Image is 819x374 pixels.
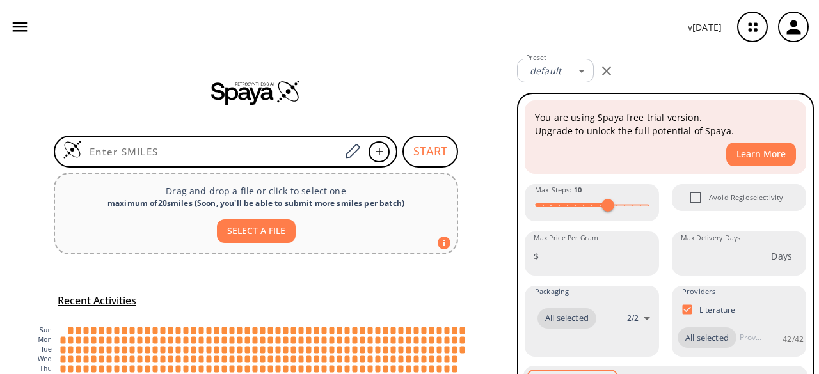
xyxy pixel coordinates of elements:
button: START [402,136,458,168]
p: $ [534,249,539,263]
button: Learn More [726,143,796,166]
em: default [530,65,561,77]
p: Literature [699,304,736,315]
button: Recent Activities [52,290,141,311]
text: Tue [40,346,52,353]
text: Sun [40,327,52,334]
span: All selected [678,332,736,345]
p: 42 / 42 [783,334,804,345]
img: Spaya logo [211,79,301,105]
label: Preset [526,53,546,63]
h5: Recent Activities [58,294,136,308]
p: 2 / 2 [627,313,639,323]
p: Days [771,249,792,263]
text: Mon [38,336,52,343]
text: Wed [38,355,52,362]
label: Max Delivery Days [681,233,740,243]
input: Provider name [736,327,765,348]
input: Enter SMILES [82,145,340,158]
label: Max Price Per Gram [534,233,598,243]
p: v [DATE] [688,20,722,34]
p: You are using Spaya free trial version. Upgrade to unlock the full potential of Spaya. [535,111,796,137]
img: Logo Spaya [63,140,82,159]
span: Max Steps : [535,184,582,196]
span: Avoid Regioselectivity [682,184,709,211]
span: All selected [537,312,596,325]
span: Providers [682,286,715,297]
button: SELECT A FILE [217,219,296,243]
span: Packaging [535,286,569,297]
div: maximum of 20 smiles ( Soon, you'll be able to submit more smiles per batch ) [65,198,447,209]
p: Drag and drop a file or click to select one [65,184,447,198]
strong: 10 [574,185,582,194]
span: Avoid Regioselectivity [709,192,783,203]
text: Thu [39,365,52,372]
